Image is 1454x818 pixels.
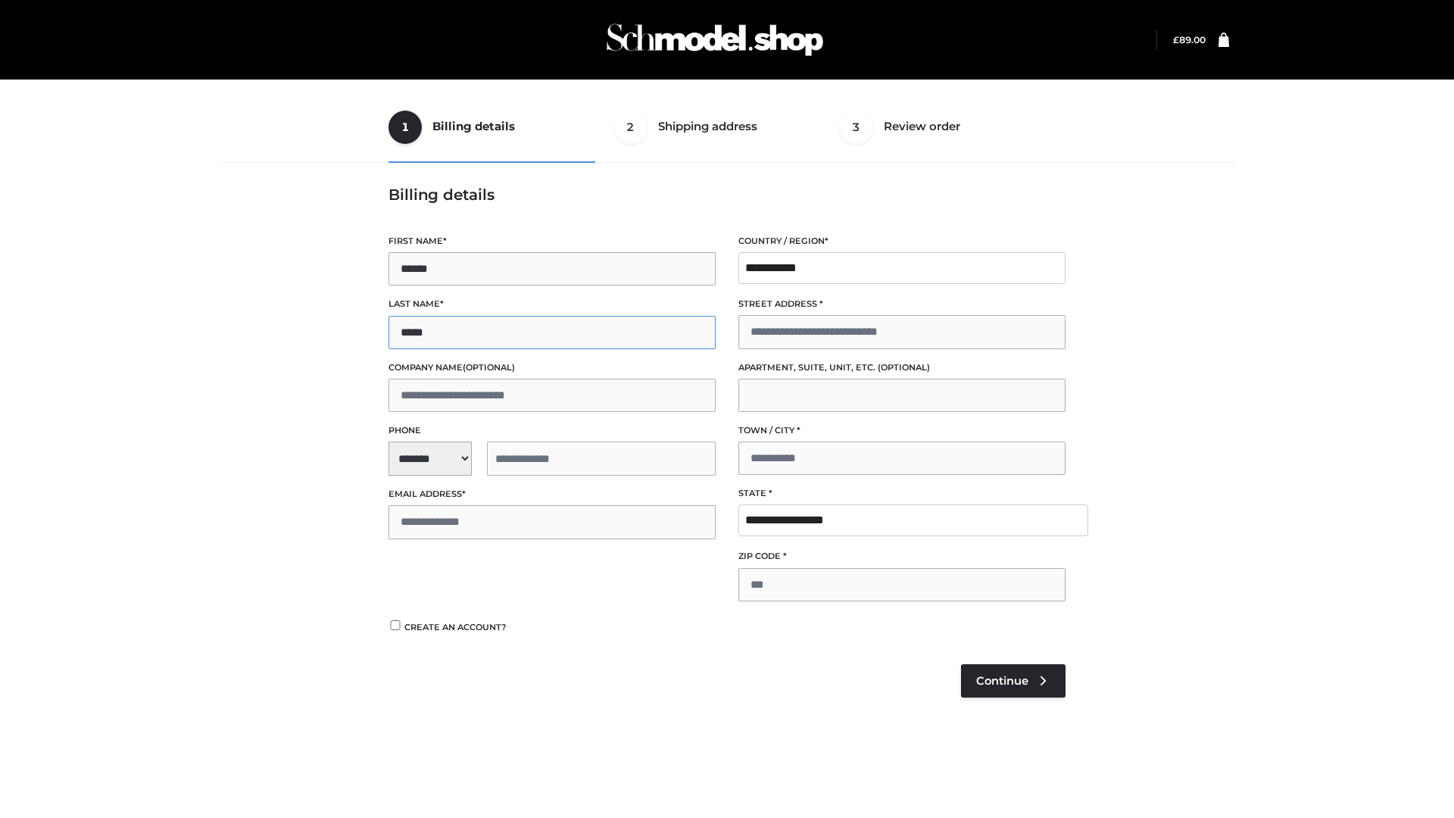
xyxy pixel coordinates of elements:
label: First name [388,234,716,248]
input: Create an account? [388,620,402,630]
label: State [738,486,1066,501]
label: Country / Region [738,234,1066,248]
a: £89.00 [1173,34,1206,45]
label: Town / City [738,423,1066,438]
img: Schmodel Admin 964 [601,10,828,70]
label: Email address [388,487,716,501]
label: ZIP Code [738,549,1066,564]
span: Continue [976,674,1028,688]
span: (optional) [878,362,930,373]
span: £ [1173,34,1179,45]
span: (optional) [463,362,515,373]
bdi: 89.00 [1173,34,1206,45]
a: Continue [961,664,1066,698]
label: Last name [388,297,716,311]
label: Street address [738,297,1066,311]
h3: Billing details [388,186,1066,204]
label: Apartment, suite, unit, etc. [738,361,1066,375]
label: Company name [388,361,716,375]
label: Phone [388,423,716,438]
span: Create an account? [404,622,507,632]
